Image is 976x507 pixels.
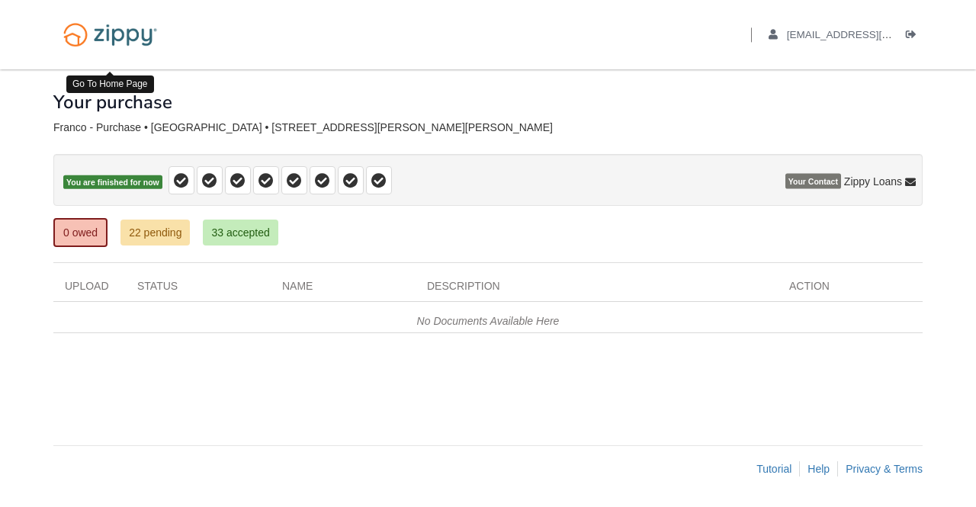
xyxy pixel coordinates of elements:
div: Description [416,278,778,301]
div: Go To Home Page [66,75,154,93]
div: Upload [53,278,126,301]
a: Tutorial [756,463,791,475]
div: Franco - Purchase • [GEOGRAPHIC_DATA] • [STREET_ADDRESS][PERSON_NAME][PERSON_NAME] [53,121,923,134]
a: 33 accepted [203,220,278,245]
img: Logo [53,15,167,54]
span: justicesfranco@gmail.com [787,29,962,40]
span: Your Contact [785,174,841,189]
a: 0 owed [53,218,108,247]
div: Status [126,278,271,301]
span: You are finished for now [63,175,162,190]
a: Help [807,463,830,475]
a: Privacy & Terms [846,463,923,475]
div: Name [271,278,416,301]
div: Action [778,278,923,301]
span: Zippy Loans [844,174,902,189]
a: Log out [906,29,923,44]
em: No Documents Available Here [417,315,560,327]
a: edit profile [769,29,962,44]
a: 22 pending [120,220,190,245]
h1: Your purchase [53,92,172,112]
